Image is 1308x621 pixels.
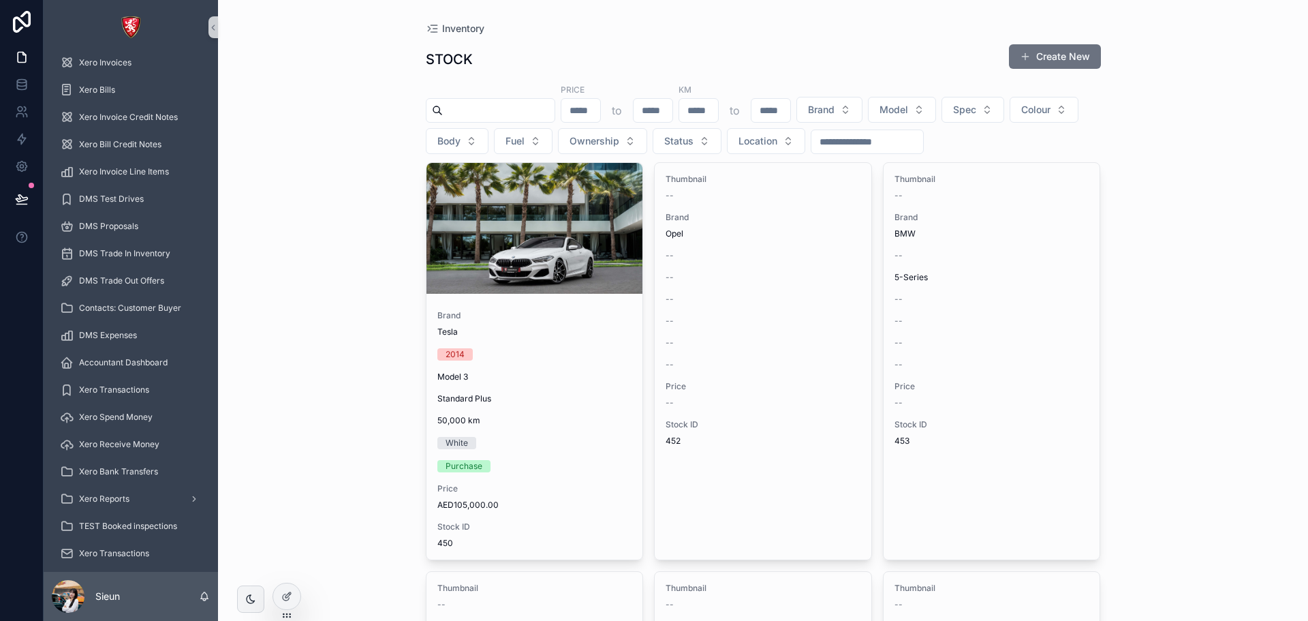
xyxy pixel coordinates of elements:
span: Price [437,483,632,494]
span: -- [666,250,674,261]
span: -- [666,294,674,305]
span: BMW [894,228,916,239]
span: Standard Plus [437,393,491,404]
p: to [730,102,740,119]
div: 2014 [446,348,465,361]
span: Colour [1021,103,1050,117]
span: -- [666,337,674,348]
button: Select Button [727,128,805,154]
span: 50,000 km [437,415,632,426]
span: TEST Booked inspections [79,521,177,532]
span: Spec [953,103,976,117]
button: Select Button [558,128,647,154]
span: -- [894,294,903,305]
span: AED105,000.00 [437,500,632,511]
div: scrollable content [44,55,218,572]
button: Select Button [426,128,488,154]
label: KM [679,83,691,95]
a: Create New [1009,44,1101,69]
span: Stock ID [437,521,632,532]
span: 452 [666,436,860,446]
span: DMS Trade Out Offers [79,275,164,286]
span: Stock ID [894,419,1089,430]
button: Select Button [941,97,1004,123]
span: Thumbnail [894,174,1089,185]
span: Brand [894,212,1089,223]
span: -- [666,272,674,283]
span: -- [894,359,903,370]
span: -- [894,250,903,261]
span: DMS Trade In Inventory [79,248,170,259]
a: Xero Spend Money [52,405,210,429]
img: App logo [120,16,142,38]
span: Xero Transactions [79,548,149,559]
label: Price [561,83,585,95]
span: Location [738,134,777,148]
a: Xero Bill Credit Notes [52,132,210,157]
a: Xero Invoice Credit Notes [52,105,210,130]
span: -- [666,397,674,408]
a: Xero Receive Money [52,432,210,457]
span: Xero Invoices [79,57,131,68]
a: BrandTesla2014Model 3Standard Plus50,000 kmWhitePurchasePriceAED105,000.00Stock ID450 [426,162,644,560]
a: DMS Test Drives [52,187,210,211]
p: Sieun [95,590,120,603]
span: Contacts: Customer Buyer [79,303,181,314]
a: TEST Booked inspections [52,514,210,539]
span: Model [879,103,908,117]
span: Status [664,134,694,148]
a: Xero Bank Transfers [52,459,210,484]
span: -- [666,359,674,370]
span: Xero Bills [79,85,115,95]
span: -- [437,599,446,610]
span: -- [894,190,903,201]
a: Xero Transactions [52,541,210,566]
span: -- [666,316,674,327]
span: Body [437,134,461,148]
span: Xero Bank Transfers [79,466,158,477]
a: Xero Reports [52,487,210,511]
span: Brand [437,310,632,321]
span: Ownership [570,134,619,148]
button: Select Button [868,97,936,123]
span: Brand [666,212,860,223]
a: Thumbnail--BrandBMW--5-Series--------Price--Stock ID453 [883,162,1101,560]
span: Xero Bill Credit Notes [79,139,161,150]
a: DMS Trade In Inventory [52,241,210,266]
span: -- [894,599,903,610]
div: Purchase [446,460,482,472]
span: 5-Series [894,272,928,283]
span: Accountant Dashboard [79,357,168,368]
span: Opel [666,228,683,239]
span: -- [666,190,674,201]
span: Thumbnail [437,583,632,594]
span: Inventory [442,22,484,35]
span: -- [894,397,903,408]
span: 453 [894,436,1089,446]
span: Brand [808,103,835,117]
button: Select Button [494,128,552,154]
a: Xero Invoices [52,50,210,75]
button: Select Button [1010,97,1078,123]
div: White [446,437,468,449]
a: Xero Transactions [52,378,210,402]
button: Select Button [796,97,862,123]
span: Xero Receive Money [79,439,159,450]
span: Xero Transactions [79,384,149,395]
span: Thumbnail [894,583,1089,594]
span: Xero Spend Money [79,412,153,423]
a: Inventory [426,22,484,35]
a: Xero Bills [52,78,210,102]
span: Tesla [437,327,458,337]
p: to [612,102,622,119]
span: DMS Proposals [79,221,138,232]
span: -- [666,599,674,610]
a: Xero Invoice Line Items [52,160,210,184]
span: -- [894,337,903,348]
span: Xero Invoice Line Items [79,166,169,177]
span: -- [894,316,903,327]
span: Xero Invoice Credit Notes [79,112,178,123]
span: DMS Expenses [79,330,137,341]
a: Thumbnail--BrandOpel------------Price--Stock ID452 [654,162,872,560]
span: Thumbnail [666,583,860,594]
